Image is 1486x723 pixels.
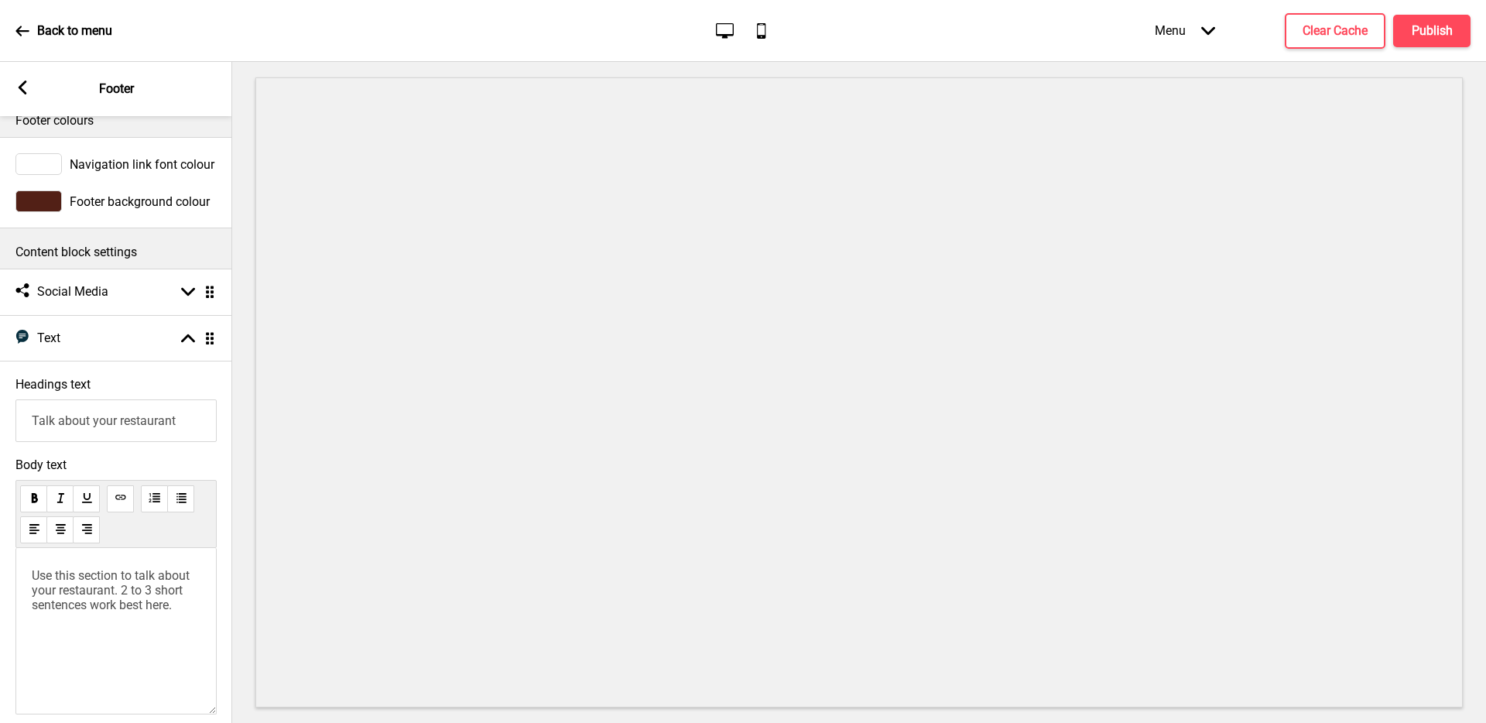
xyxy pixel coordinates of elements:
[73,516,100,543] button: alignRight
[1393,15,1471,47] button: Publish
[15,457,217,472] span: Body text
[15,244,217,261] p: Content block settings
[15,112,217,129] p: Footer colours
[20,485,47,512] button: bold
[15,190,217,212] div: Footer background colour
[32,568,193,612] span: Use this section to talk about your restaurant. 2 to 3 short sentences work best here.
[1139,8,1231,53] div: Menu
[70,194,210,209] span: Footer background colour
[73,485,100,512] button: underline
[107,485,134,512] button: link
[1412,22,1453,39] h4: Publish
[167,485,194,512] button: unorderedList
[15,153,217,175] div: Navigation link font colour
[99,81,134,98] p: Footer
[46,516,74,543] button: alignCenter
[1303,22,1368,39] h4: Clear Cache
[1285,13,1385,49] button: Clear Cache
[46,485,74,512] button: italic
[15,377,91,392] label: Headings text
[141,485,168,512] button: orderedList
[15,10,112,52] a: Back to menu
[37,330,60,347] h4: Text
[20,516,47,543] button: alignLeft
[37,283,108,300] h4: Social Media
[70,157,214,172] span: Navigation link font colour
[37,22,112,39] p: Back to menu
